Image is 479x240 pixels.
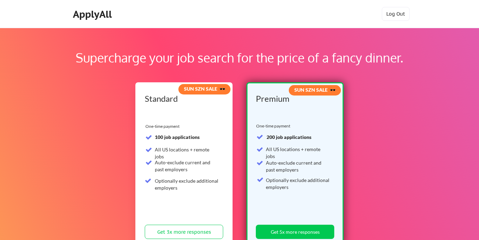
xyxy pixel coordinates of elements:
div: Optionally exclude additional employers [266,177,330,190]
strong: SUN SZN SALE 🕶️ [294,87,336,93]
button: Get 3x more responses [145,225,223,239]
div: Premium [256,94,332,103]
div: Optionally exclude additional employers [155,177,219,191]
button: Get 5x more responses [256,225,334,239]
strong: 100 job applications [155,134,200,140]
div: ApplyAll [73,8,114,20]
div: All US locations + remote jobs [266,146,330,159]
div: Standard [145,94,221,103]
strong: 200 job applications [267,134,311,140]
div: Auto-exclude current and past employers [155,159,219,173]
button: Log Out [382,7,410,21]
strong: SUN SZN SALE 🕶️ [184,86,225,92]
div: One-time payment [256,123,292,129]
div: All US locations + remote jobs [155,146,219,160]
div: One-time payment [145,124,182,129]
div: Supercharge your job search for the price of a fancy dinner. [44,48,435,67]
div: Auto-exclude current and past employers [266,159,330,173]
